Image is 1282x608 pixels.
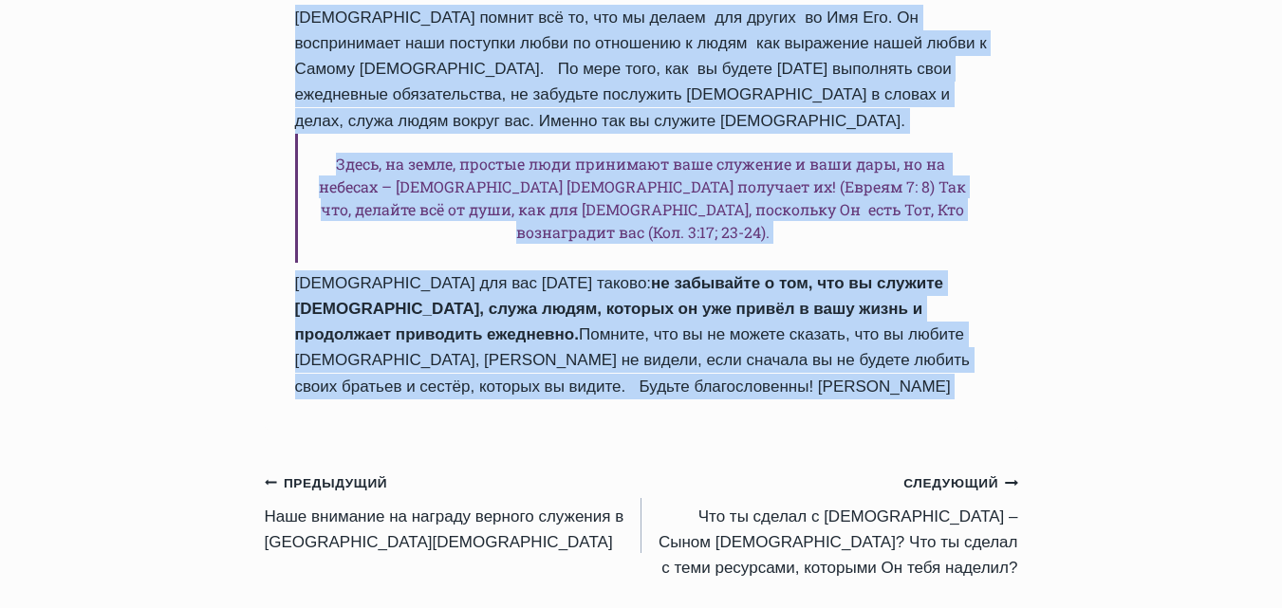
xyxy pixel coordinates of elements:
[265,470,641,555] a: ПредыдущийHаше внимание на награду верного служения в [GEOGRAPHIC_DATA][DEMOGRAPHIC_DATA]
[265,473,388,494] small: Предыдущий
[903,473,1017,494] small: Следующий
[265,470,1018,580] nav: Записи
[641,470,1018,580] a: СледующийЧто ты сделал с [DEMOGRAPHIC_DATA] – Сыном [DEMOGRAPHIC_DATA]? Что ты сделал с теми ресу...
[295,134,988,263] h6: Здесь, на земле, простые люди принимают ваше служение и ваши дары, но на небесах – [DEMOGRAPHIC_D...
[295,274,944,343] strong: не забывайте о том, что вы служите [DEMOGRAPHIC_DATA], служа людям, которых он уже привёл в вашу ...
